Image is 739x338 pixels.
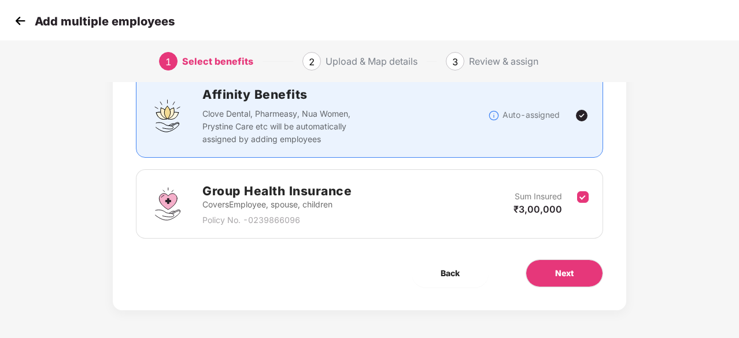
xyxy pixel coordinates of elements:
[309,56,315,68] span: 2
[202,181,352,200] h2: Group Health Insurance
[526,259,603,287] button: Next
[555,267,574,280] span: Next
[412,259,489,287] button: Back
[202,214,352,226] p: Policy No. - 0239866096
[150,98,185,133] img: svg+xml;base64,PHN2ZyBpZD0iQWZmaW5pdHlfQmVuZWZpdHMiIGRhdGEtbmFtZT0iQWZmaW5pdHkgQmVuZWZpdHMiIHhtbG...
[452,56,458,68] span: 3
[469,52,538,70] div: Review & assign
[12,12,29,29] img: svg+xml;base64,PHN2ZyB4bWxucz0iaHR0cDovL3d3dy53My5vcmcvMjAwMC9zdmciIHdpZHRoPSIzMCIgaGVpZ2h0PSIzMC...
[502,109,560,121] p: Auto-assigned
[35,14,175,28] p: Add multiple employees
[202,198,352,211] p: Covers Employee, spouse, children
[441,267,460,280] span: Back
[182,52,253,70] div: Select benefits
[513,203,562,215] span: ₹3,00,000
[515,190,562,203] p: Sum Insured
[488,110,500,121] img: svg+xml;base64,PHN2ZyBpZD0iSW5mb18tXzMyeDMyIiBkYXRhLW5hbWU9IkluZm8gLSAzMngzMiIgeG1sbnM9Imh0dHA6Ly...
[202,107,374,146] p: Clove Dental, Pharmeasy, Nua Women, Prystine Care etc will be automatically assigned by adding em...
[575,109,589,122] img: svg+xml;base64,PHN2ZyBpZD0iVGljay0yNHgyNCIgeG1sbnM9Imh0dHA6Ly93d3cudzMub3JnLzIwMDAvc3ZnIiB3aWR0aD...
[165,56,171,68] span: 1
[150,187,185,221] img: svg+xml;base64,PHN2ZyBpZD0iR3JvdXBfSGVhbHRoX0luc3VyYW5jZSIgZGF0YS1uYW1lPSJHcm91cCBIZWFsdGggSW5zdX...
[202,85,488,104] h2: Affinity Benefits
[326,52,417,70] div: Upload & Map details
